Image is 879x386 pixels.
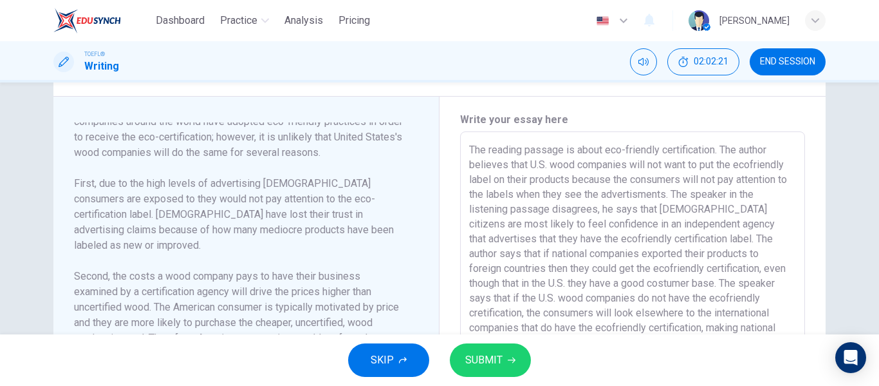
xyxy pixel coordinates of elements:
button: SUBMIT [450,343,531,377]
span: Analysis [284,13,323,28]
h6: First, due to the high levels of advertising [DEMOGRAPHIC_DATA] consumers are exposed to they wou... [74,176,403,253]
button: SKIP [348,343,429,377]
h1: Writing [84,59,119,74]
span: 02:02:21 [694,57,728,67]
div: Open Intercom Messenger [835,342,866,373]
span: Practice [220,13,257,28]
button: 02:02:21 [667,48,739,75]
img: Profile picture [689,10,709,31]
h6: Write your essay here [460,112,805,128]
span: SKIP [371,351,394,369]
button: Pricing [333,9,375,32]
span: Dashboard [156,13,205,28]
a: EduSynch logo [53,8,151,34]
button: END SESSION [750,48,826,75]
div: [PERSON_NAME] [719,13,790,28]
span: SUBMIT [465,351,503,369]
button: Dashboard [151,9,210,32]
span: TOEFL® [84,50,105,59]
div: Hide [667,48,739,75]
button: Practice [215,9,274,32]
button: Analysis [279,9,328,32]
span: END SESSION [760,57,815,67]
img: EduSynch logo [53,8,121,34]
div: Mute [630,48,657,75]
h6: Second, the costs a wood company pays to have their business examined by a certification agency w... [74,269,403,362]
img: en [595,16,611,26]
span: Pricing [338,13,370,28]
